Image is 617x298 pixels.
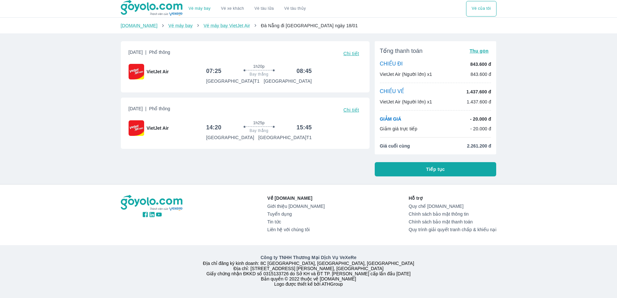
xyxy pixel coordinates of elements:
[183,1,311,17] div: choose transportation mode
[267,219,325,224] a: Tin tức
[189,6,211,11] a: Vé máy bay
[470,48,489,54] span: Thu gọn
[129,49,170,58] span: [DATE]
[380,143,410,149] span: Giá cuối cùng
[467,99,491,105] p: 1.437.600 đ
[297,124,312,131] h6: 15:45
[297,67,312,75] h6: 08:45
[129,105,170,114] span: [DATE]
[470,125,491,132] p: - 20.000 đ
[409,204,497,209] a: Quy chế [DOMAIN_NAME]
[168,23,193,28] a: Vé máy bay
[409,195,497,201] p: Hỗ trợ
[249,1,279,17] a: Vé tàu lửa
[380,125,417,132] p: Giảm giá trực tiếp
[267,204,325,209] a: Giới thiệu [DOMAIN_NAME]
[250,128,269,133] span: Bay thẳng
[279,1,311,17] button: Vé tàu thủy
[145,106,147,111] span: |
[470,61,491,67] p: 843.600 đ
[380,61,403,68] p: CHIỀU ĐI
[206,134,254,141] p: [GEOGRAPHIC_DATA]
[343,51,359,56] span: Chi tiết
[206,67,222,75] h6: 07:25
[380,71,432,77] p: VietJet Air (Người lớn) x1
[466,1,496,17] button: Vé của tôi
[203,23,250,28] a: Vé máy bay VietJet Air
[149,106,170,111] span: Phổ thông
[409,227,497,232] a: Quy trình giải quyết tranh chấp & khiếu nại
[250,72,269,77] span: Bay thẳng
[117,254,500,287] div: Địa chỉ đăng ký kinh doanh: 8C [GEOGRAPHIC_DATA], [GEOGRAPHIC_DATA], [GEOGRAPHIC_DATA] Địa chỉ: [...
[258,134,312,141] p: [GEOGRAPHIC_DATA] T1
[145,50,147,55] span: |
[121,23,158,28] a: [DOMAIN_NAME]
[267,211,325,217] a: Tuyển dụng
[343,107,359,113] span: Chi tiết
[409,219,497,224] a: Chính sách bảo mật thanh toán
[149,50,170,55] span: Phổ thông
[267,195,325,201] p: Về [DOMAIN_NAME]
[380,99,432,105] p: VietJet Air (Người lớn) x1
[253,120,265,125] span: 1h25p
[467,143,491,149] span: 2.261.200 đ
[341,49,361,58] button: Chi tiết
[121,22,497,29] nav: breadcrumb
[122,254,495,261] p: Công ty TNHH Thương Mại Dịch Vụ VeXeRe
[466,1,496,17] div: choose transportation mode
[426,166,445,173] span: Tiếp tục
[375,162,497,176] button: Tiếp tục
[380,116,401,122] p: GIẢM GIÁ
[253,64,265,69] span: 1h20p
[121,195,184,211] img: logo
[264,78,312,84] p: [GEOGRAPHIC_DATA]
[409,211,497,217] a: Chính sách bảo mật thông tin
[147,125,169,131] span: VietJet Air
[380,88,405,95] p: CHIỀU VỀ
[206,78,260,84] p: [GEOGRAPHIC_DATA] T1
[147,68,169,75] span: VietJet Air
[206,124,222,131] h6: 14:20
[261,23,358,28] span: Đà Nẵng đi [GEOGRAPHIC_DATA] ngày 18/01
[466,89,491,95] p: 1.437.600 đ
[341,105,361,114] button: Chi tiết
[471,71,491,77] p: 843.600 đ
[380,47,423,55] span: Tổng thanh toán
[267,227,325,232] a: Liên hệ với chúng tôi
[221,6,244,11] a: Vé xe khách
[467,46,491,55] button: Thu gọn
[470,116,491,122] p: - 20.000 đ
